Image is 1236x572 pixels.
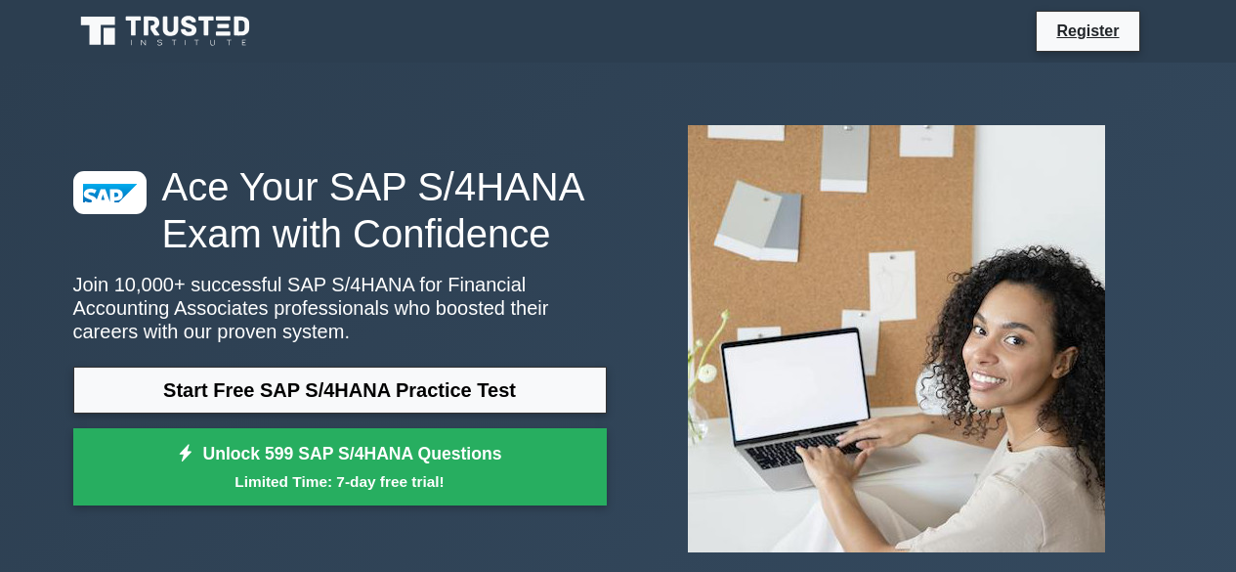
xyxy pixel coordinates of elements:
a: Unlock 599 SAP S/4HANA QuestionsLimited Time: 7-day free trial! [73,428,607,506]
a: Start Free SAP S/4HANA Practice Test [73,367,607,414]
h1: Ace Your SAP S/4HANA Exam with Confidence [73,163,607,257]
a: Register [1044,19,1130,43]
p: Join 10,000+ successful SAP S/4HANA for Financial Accounting Associates professionals who boosted... [73,273,607,343]
small: Limited Time: 7-day free trial! [98,470,582,493]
